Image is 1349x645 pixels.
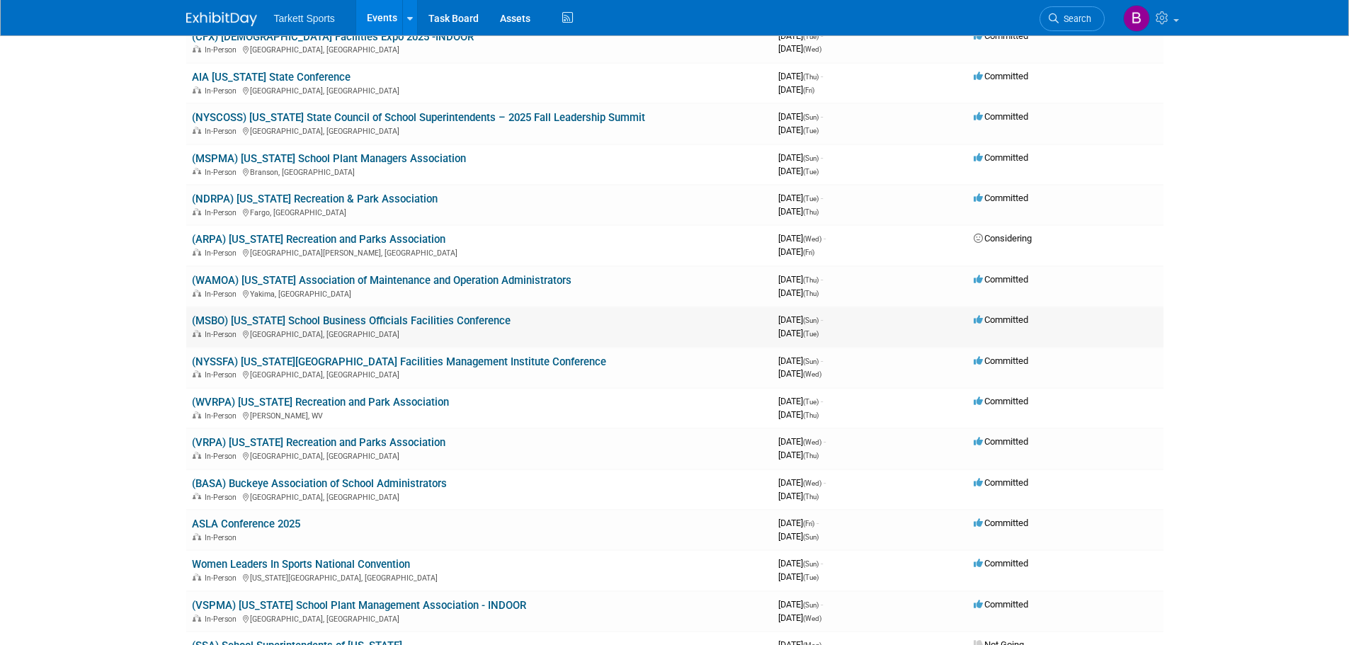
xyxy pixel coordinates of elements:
[803,86,814,94] span: (Fri)
[803,520,814,527] span: (Fri)
[205,127,241,136] span: In-Person
[803,276,819,284] span: (Thu)
[778,125,819,135] span: [DATE]
[205,573,241,583] span: In-Person
[824,477,826,488] span: -
[778,43,821,54] span: [DATE]
[803,249,814,256] span: (Fri)
[778,599,823,610] span: [DATE]
[192,355,606,368] a: (NYSSFA) [US_STATE][GEOGRAPHIC_DATA] Facilities Management Institute Conference
[193,330,201,337] img: In-Person Event
[778,355,823,366] span: [DATE]
[193,208,201,215] img: In-Person Event
[193,533,201,540] img: In-Person Event
[193,45,201,52] img: In-Person Event
[192,166,767,177] div: Branson, [GEOGRAPHIC_DATA]
[1040,6,1105,31] a: Search
[192,396,449,409] a: (WVRPA) [US_STATE] Recreation and Park Association
[821,30,823,41] span: -
[205,249,241,258] span: In-Person
[803,208,819,216] span: (Thu)
[974,111,1028,122] span: Committed
[803,479,821,487] span: (Wed)
[803,113,819,121] span: (Sun)
[205,330,241,339] span: In-Person
[778,558,823,569] span: [DATE]
[192,125,767,136] div: [GEOGRAPHIC_DATA], [GEOGRAPHIC_DATA]
[192,518,300,530] a: ASLA Conference 2025
[1059,13,1091,24] span: Search
[803,168,819,176] span: (Tue)
[205,86,241,96] span: In-Person
[778,612,821,623] span: [DATE]
[824,436,826,447] span: -
[778,436,826,447] span: [DATE]
[192,436,445,449] a: (VRPA) [US_STATE] Recreation and Parks Association
[974,274,1028,285] span: Committed
[193,573,201,581] img: In-Person Event
[205,370,241,379] span: In-Person
[803,195,819,202] span: (Tue)
[803,493,819,501] span: (Thu)
[821,274,823,285] span: -
[803,127,819,135] span: (Tue)
[803,33,819,40] span: (Tue)
[803,601,819,609] span: (Sun)
[192,71,351,84] a: AIA [US_STATE] State Conference
[205,533,241,542] span: In-Person
[974,193,1028,203] span: Committed
[778,531,819,542] span: [DATE]
[821,355,823,366] span: -
[274,13,335,24] span: Tarkett Sports
[778,368,821,379] span: [DATE]
[821,314,823,325] span: -
[821,396,823,406] span: -
[193,452,201,459] img: In-Person Event
[192,491,767,502] div: [GEOGRAPHIC_DATA], [GEOGRAPHIC_DATA]
[192,450,767,461] div: [GEOGRAPHIC_DATA], [GEOGRAPHIC_DATA]
[974,71,1028,81] span: Committed
[192,246,767,258] div: [GEOGRAPHIC_DATA][PERSON_NAME], [GEOGRAPHIC_DATA]
[192,233,445,246] a: (ARPA) [US_STATE] Recreation and Parks Association
[821,193,823,203] span: -
[803,45,821,53] span: (Wed)
[193,411,201,418] img: In-Person Event
[778,518,819,528] span: [DATE]
[824,233,826,244] span: -
[778,246,814,257] span: [DATE]
[803,154,819,162] span: (Sun)
[974,30,1028,41] span: Committed
[205,493,241,502] span: In-Person
[974,518,1028,528] span: Committed
[192,43,767,55] div: [GEOGRAPHIC_DATA], [GEOGRAPHIC_DATA]
[778,233,826,244] span: [DATE]
[778,409,819,420] span: [DATE]
[192,152,466,165] a: (MSPMA) [US_STATE] School Plant Managers Association
[192,287,767,299] div: Yakima, [GEOGRAPHIC_DATA]
[816,518,819,528] span: -
[205,615,241,624] span: In-Person
[821,599,823,610] span: -
[193,168,201,175] img: In-Person Event
[192,571,767,583] div: [US_STATE][GEOGRAPHIC_DATA], [GEOGRAPHIC_DATA]
[193,86,201,93] img: In-Person Event
[192,111,645,124] a: (NYSCOSS) [US_STATE] State Council of School Superintendents – 2025 Fall Leadership Summit
[803,438,821,446] span: (Wed)
[778,84,814,95] span: [DATE]
[193,615,201,622] img: In-Person Event
[778,193,823,203] span: [DATE]
[192,274,571,287] a: (WAMOA) [US_STATE] Association of Maintenance and Operation Administrators
[803,290,819,297] span: (Thu)
[1123,5,1150,32] img: Bill Moffitt
[778,166,819,176] span: [DATE]
[192,558,410,571] a: Women Leaders In Sports National Convention
[821,71,823,81] span: -
[778,314,823,325] span: [DATE]
[974,599,1028,610] span: Committed
[205,411,241,421] span: In-Person
[205,45,241,55] span: In-Person
[778,30,823,41] span: [DATE]
[205,168,241,177] span: In-Person
[778,274,823,285] span: [DATE]
[974,477,1028,488] span: Committed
